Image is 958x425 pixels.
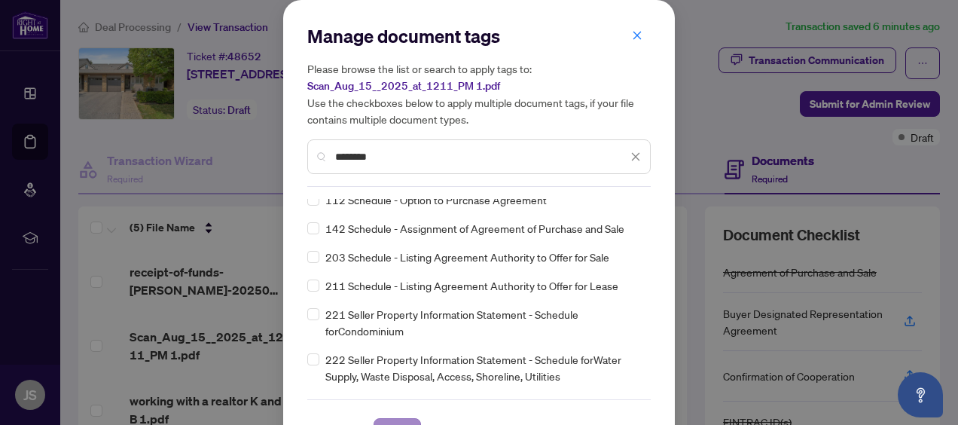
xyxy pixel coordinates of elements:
span: 211 Schedule - Listing Agreement Authority to Offer for Lease [325,277,618,294]
span: close [630,151,641,162]
span: 203 Schedule - Listing Agreement Authority to Offer for Sale [325,249,609,265]
span: Scan_Aug_15__2025_at_1211_PM 1.pdf [307,79,500,93]
span: 142 Schedule - Assignment of Agreement of Purchase and Sale [325,220,624,237]
span: 112 Schedule - Option to Purchase Agreement [325,191,547,208]
h2: Manage document tags [307,24,651,48]
button: Open asap [898,372,943,417]
span: close [632,30,642,41]
h5: Please browse the list or search to apply tags to: Use the checkboxes below to apply multiple doc... [307,60,651,127]
span: 222 Seller Property Information Statement - Schedule forWater Supply, Waste Disposal, Access, Sho... [325,351,642,384]
span: 221 Seller Property Information Statement - Schedule forCondominium [325,306,642,339]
